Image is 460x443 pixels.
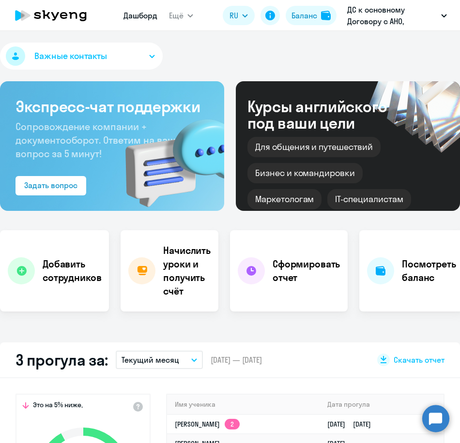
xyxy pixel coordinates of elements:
[167,395,320,414] th: Имя ученика
[320,395,444,414] th: Дата прогула
[15,120,175,160] span: Сопровождение компании + документооборот. Ответим на ваш вопрос за 5 минут!
[230,10,238,21] span: RU
[15,97,209,116] h3: Экспресс-чат поддержки
[394,354,445,365] span: Скачать отчет
[111,102,224,211] img: bg-img
[163,244,211,298] h4: Начислить уроки и получить счёт
[327,189,411,209] div: IT-специалистам
[273,257,340,284] h4: Сформировать отчет
[247,98,413,131] div: Курсы английского под ваши цели
[247,137,381,157] div: Для общения и путешествий
[402,257,456,284] h4: Посмотреть баланс
[321,11,331,20] img: balance
[43,257,101,284] h4: Добавить сотрудников
[247,189,322,209] div: Маркетологам
[211,354,262,365] span: [DATE] — [DATE]
[247,163,363,183] div: Бизнес и командировки
[286,6,337,25] button: Балансbalance
[223,6,255,25] button: RU
[24,179,77,191] div: Задать вопрос
[327,420,379,428] a: [DATE][DATE]
[291,10,317,21] div: Баланс
[225,419,240,429] app-skyeng-badge: 2
[175,420,240,428] a: [PERSON_NAME]2
[122,354,179,366] p: Текущий месяц
[15,176,86,195] button: Задать вопрос
[15,350,108,369] h2: 3 прогула за:
[347,4,437,27] p: ДС к основному Договору с АНО, ХАЙДЕЛЬБЕРГЦЕМЕНТ РУС, ООО
[342,4,452,27] button: ДС к основному Договору с АНО, ХАЙДЕЛЬБЕРГЦЕМЕНТ РУС, ООО
[169,10,184,21] span: Ещё
[33,400,83,412] span: Это на 5% ниже,
[123,11,157,20] a: Дашборд
[34,50,107,62] span: Важные контакты
[116,351,203,369] button: Текущий месяц
[169,6,193,25] button: Ещё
